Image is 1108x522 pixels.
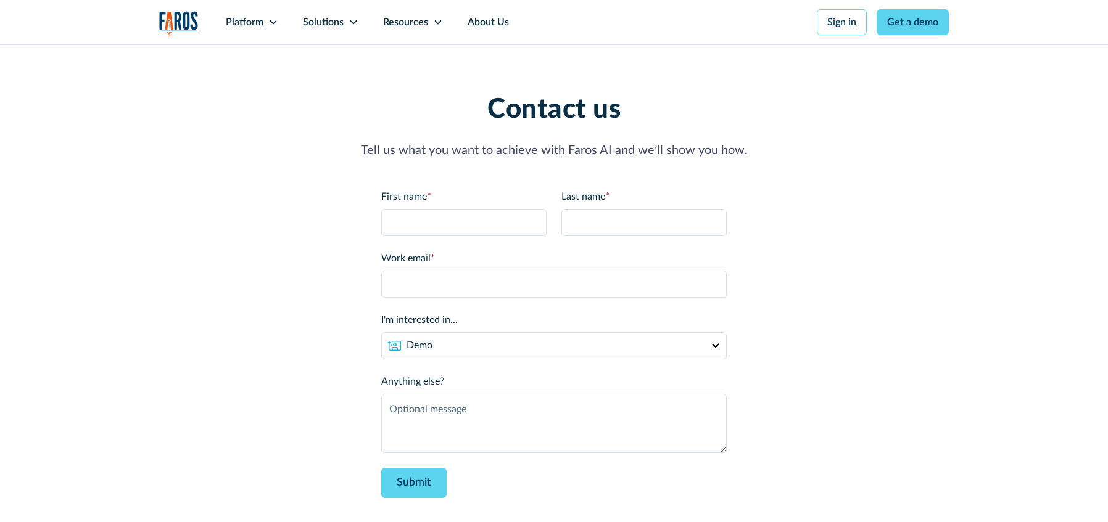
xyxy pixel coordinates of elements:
[303,15,344,30] div: Solutions
[381,468,447,498] input: Submit
[226,15,263,30] div: Platform
[383,15,428,30] div: Resources
[817,9,867,35] a: Sign in
[381,251,727,266] label: Work email
[159,141,949,160] p: Tell us what you want to achieve with Faros AI and we’ll show you how.
[381,189,727,498] form: Contact Page Form
[159,11,199,36] a: home
[561,189,727,204] label: Last name
[877,9,949,35] a: Get a demo
[381,374,727,389] label: Anything else?
[381,189,547,204] label: First name
[159,11,199,36] img: Logo of the analytics and reporting company Faros.
[159,94,949,126] h1: Contact us
[381,312,727,327] label: I'm interested in...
